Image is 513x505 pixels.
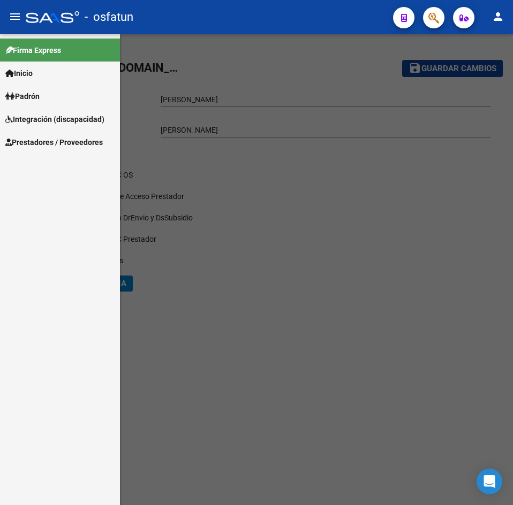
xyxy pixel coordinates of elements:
[5,90,40,102] span: Padrón
[477,469,502,494] div: Open Intercom Messenger
[5,113,104,125] span: Integración (discapacidad)
[5,44,61,56] span: Firma Express
[9,10,21,23] mat-icon: menu
[492,10,504,23] mat-icon: person
[5,136,103,148] span: Prestadores / Proveedores
[85,5,133,29] span: - osfatun
[5,67,33,79] span: Inicio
